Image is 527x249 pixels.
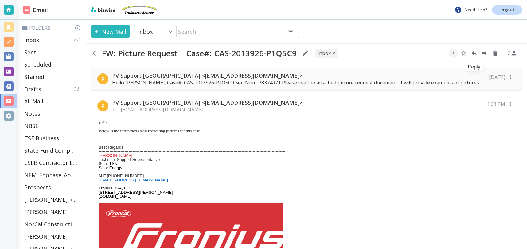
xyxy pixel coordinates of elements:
button: Delete [490,49,500,58]
div: State Fund Compensation [22,144,83,157]
div: [PERSON_NAME] [22,206,83,218]
button: New Mail [91,25,130,38]
div: Notes [22,107,83,120]
p: Inbox [24,36,39,44]
div: [PERSON_NAME] Residence [22,193,83,206]
p: To: [EMAIL_ADDRESS][DOMAIN_NAME] [112,106,303,113]
div: NBSE [22,120,83,132]
div: NEM_Enphase_Applications [22,169,83,181]
p: Prospects [24,184,51,191]
p: 2 [508,50,510,56]
p: NBSE [24,122,38,130]
h2: FW: Picture Request | Case#: CAS-2013926-P1Q5C9 [102,48,297,58]
div: PPV Support [GEOGRAPHIC_DATA] <[EMAIL_ADDRESS][DOMAIN_NAME]>To: [EMAIL_ADDRESS][DOMAIN_NAME]1:03 PM [91,95,522,117]
p: NEM_Enphase_Applications [24,171,77,179]
img: DashboardSidebarEmail.svg [23,6,30,14]
p: Hello [PERSON_NAME], Case#: CAS-2013926-P1Q5C9 Ser. Num: 28374971 Please see the attached picture... [112,79,485,86]
p: CSLB Contractor License [24,159,77,166]
div: Starred [22,71,83,83]
div: All Mail [22,95,83,107]
p: 44 [74,37,82,43]
img: TruSource Energy, Inc. [121,5,158,15]
h2: Email [23,6,48,14]
div: Scheduled [22,58,83,71]
div: Inbox44 [22,34,83,46]
div: Sent [22,46,83,58]
p: Drafts [24,85,41,93]
p: 1:03 PM [487,101,505,107]
p: P [101,75,105,83]
p: INBOX [318,50,331,56]
div: Prospects [22,181,83,193]
input: Search [177,25,283,38]
img: bizwise [91,7,115,12]
p: 36 [74,86,82,92]
p: P [101,102,105,110]
p: Inbox [138,28,153,35]
div: [PERSON_NAME] [22,230,83,243]
p: Scheduled [24,61,51,68]
p: [PERSON_NAME] Residence [24,196,77,203]
div: Reply [465,62,483,71]
p: PV Support [GEOGRAPHIC_DATA] <[EMAIL_ADDRESS][DOMAIN_NAME]> [112,99,303,106]
p: State Fund Compensation [24,147,77,154]
div: TSE Business [22,132,83,144]
p: [DATE] [489,74,505,80]
p: NorCal Construction [24,220,77,228]
button: Reply [470,49,479,58]
p: All Mail [24,98,43,105]
p: [PERSON_NAME] [24,233,68,240]
button: Forward [480,49,489,58]
div: CSLB Contractor License [22,157,83,169]
p: Starred [24,73,44,80]
p: Sent [24,49,36,56]
p: Need Help? [455,6,487,14]
p: TSE Business [24,134,59,142]
button: See Participants [505,46,520,60]
p: Notes [24,110,40,117]
div: NorCal Construction [22,218,83,230]
p: Folders [22,25,83,31]
p: PV Support [GEOGRAPHIC_DATA] <[EMAIL_ADDRESS][DOMAIN_NAME]> [112,72,485,79]
p: [PERSON_NAME] [24,208,68,216]
p: Logout [499,8,515,12]
a: Logout [492,5,522,15]
div: Drafts36 [22,83,83,95]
